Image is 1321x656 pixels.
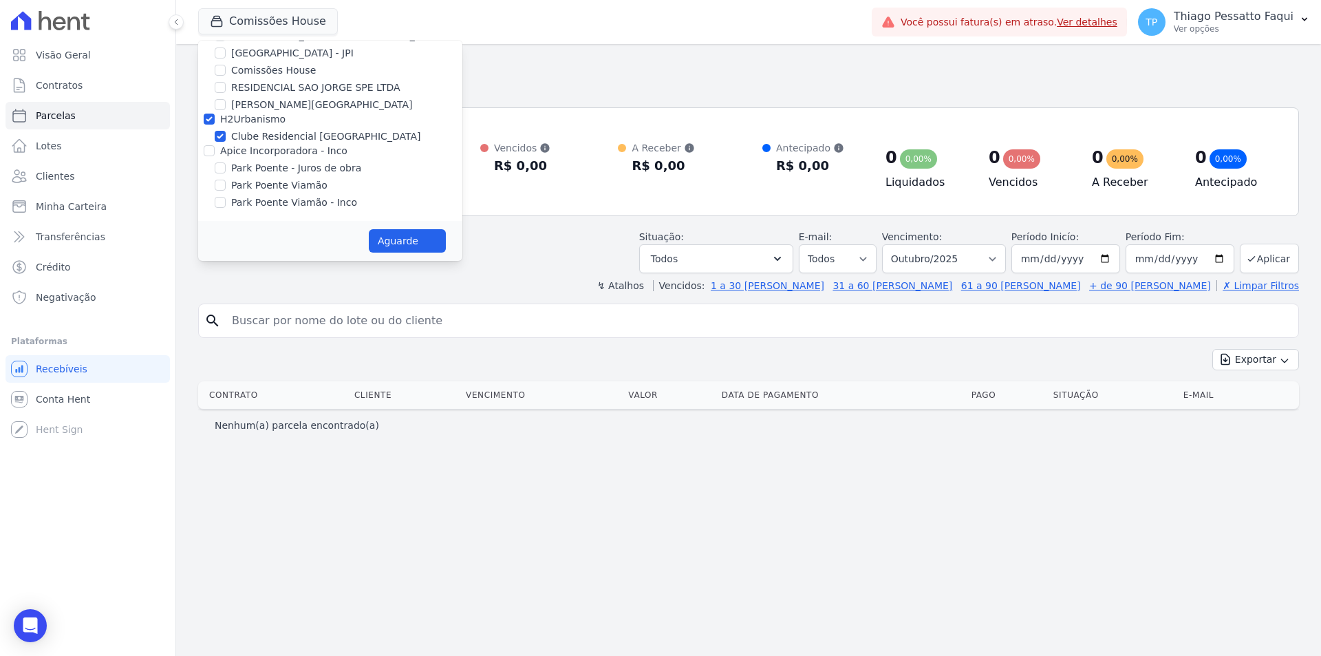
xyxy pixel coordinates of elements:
[716,381,966,409] th: Data de Pagamento
[900,149,937,169] div: 0,00%
[632,155,694,177] div: R$ 0,00
[220,145,347,156] label: Apice Incorporadora - Inco
[220,114,286,125] label: H2Urbanismo
[36,362,87,376] span: Recebíveis
[215,419,379,432] p: Nenhum(a) parcela encontrado(a)
[623,381,716,409] th: Valor
[639,231,684,242] label: Situação:
[1003,149,1040,169] div: 0,00%
[494,155,550,177] div: R$ 0,00
[6,284,170,311] a: Negativação
[1127,3,1321,41] button: TP Thiago Pessatto Faqui Ver opções
[1092,147,1104,169] div: 0
[231,63,316,78] label: Comissões House
[1240,244,1299,273] button: Aplicar
[961,280,1081,291] a: 61 a 90 [PERSON_NAME]
[1174,10,1293,23] p: Thiago Pessatto Faqui
[651,251,678,267] span: Todos
[1146,17,1157,27] span: TP
[6,162,170,190] a: Clientes
[799,231,833,242] label: E-mail:
[639,244,793,273] button: Todos
[198,8,338,34] button: Comissões House
[6,223,170,251] a: Transferências
[6,253,170,281] a: Crédito
[6,355,170,383] a: Recebíveis
[632,141,694,155] div: A Receber
[231,98,412,112] label: [PERSON_NAME][GEOGRAPHIC_DATA]
[989,174,1070,191] h4: Vencidos
[597,280,644,291] label: ↯ Atalhos
[1011,231,1079,242] label: Período Inicío:
[1210,149,1247,169] div: 0,00%
[204,313,221,329] i: search
[36,260,71,274] span: Crédito
[36,200,107,213] span: Minha Carteira
[231,195,357,210] label: Park Poente Viamão - Inco
[1174,23,1293,34] p: Ver opções
[901,15,1117,30] span: Você possui fatura(s) em atraso.
[1092,174,1173,191] h4: A Receber
[776,155,844,177] div: R$ 0,00
[14,609,47,642] div: Open Intercom Messenger
[6,385,170,413] a: Conta Hent
[6,72,170,99] a: Contratos
[6,41,170,69] a: Visão Geral
[198,55,1299,80] h2: Parcelas
[6,193,170,220] a: Minha Carteira
[36,139,62,153] span: Lotes
[1106,149,1143,169] div: 0,00%
[1212,349,1299,370] button: Exportar
[882,231,942,242] label: Vencimento:
[36,290,96,304] span: Negativação
[11,333,164,350] div: Plataformas
[6,102,170,129] a: Parcelas
[1057,17,1117,28] a: Ver detalhes
[231,129,420,144] label: Clube Residencial [GEOGRAPHIC_DATA]
[1089,280,1211,291] a: + de 90 [PERSON_NAME]
[776,141,844,155] div: Antecipado
[36,230,105,244] span: Transferências
[494,141,550,155] div: Vencidos
[36,78,83,92] span: Contratos
[1048,381,1178,409] th: Situação
[36,109,76,123] span: Parcelas
[349,381,460,409] th: Cliente
[966,381,1048,409] th: Pago
[989,147,1000,169] div: 0
[198,381,349,409] th: Contrato
[231,46,354,61] label: [GEOGRAPHIC_DATA] - JPI
[885,147,897,169] div: 0
[1178,381,1274,409] th: E-mail
[224,307,1293,335] input: Buscar por nome do lote ou do cliente
[1195,147,1207,169] div: 0
[231,161,361,176] label: Park Poente - Juros de obra
[1216,280,1299,291] a: ✗ Limpar Filtros
[36,48,91,62] span: Visão Geral
[36,169,74,183] span: Clientes
[885,174,967,191] h4: Liquidados
[36,392,90,406] span: Conta Hent
[833,280,952,291] a: 31 a 60 [PERSON_NAME]
[231,178,327,193] label: Park Poente Viamão
[6,132,170,160] a: Lotes
[711,280,824,291] a: 1 a 30 [PERSON_NAME]
[369,229,446,253] button: Aguarde
[1126,230,1234,244] label: Período Fim:
[653,280,705,291] label: Vencidos:
[460,381,623,409] th: Vencimento
[231,81,400,95] label: RESIDENCIAL SAO JORGE SPE LTDA
[1195,174,1276,191] h4: Antecipado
